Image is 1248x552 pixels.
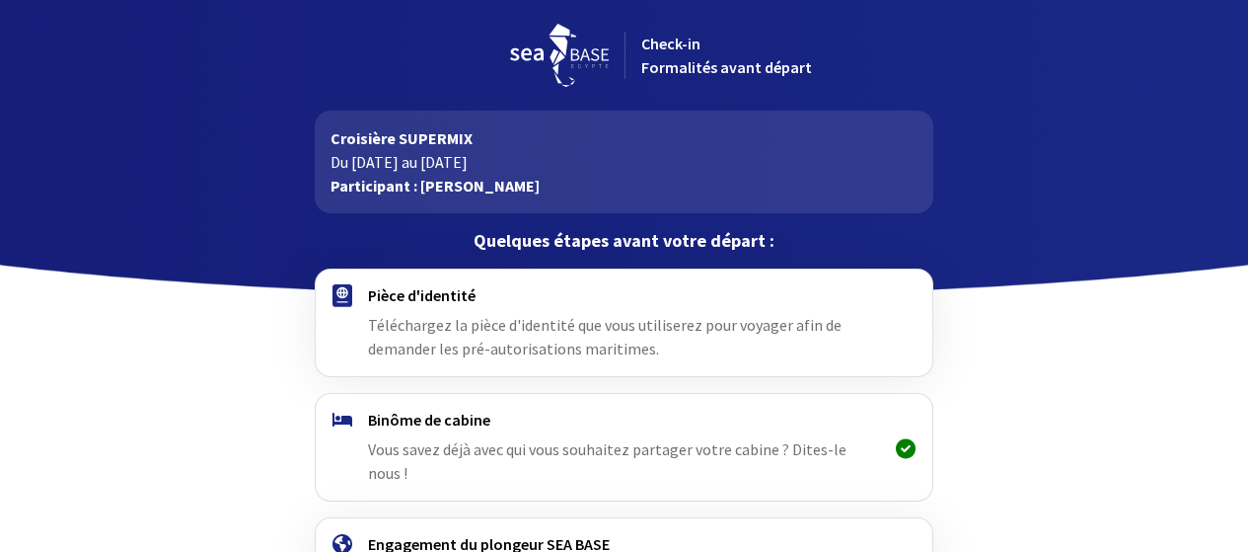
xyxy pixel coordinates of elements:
p: Participant : [PERSON_NAME] [330,174,918,197]
span: Téléchargez la pièce d'identité que vous utiliserez pour voyager afin de demander les pré-autoris... [368,315,842,358]
img: logo_seabase.svg [510,24,609,87]
span: Vous savez déjà avec qui vous souhaitez partager votre cabine ? Dites-le nous ! [368,439,846,483]
p: Quelques étapes avant votre départ : [315,229,933,253]
h4: Binôme de cabine [368,410,880,430]
h4: Pièce d'identité [368,285,880,305]
p: Du [DATE] au [DATE] [330,150,918,174]
img: binome.svg [332,413,352,427]
img: passport.svg [332,284,352,307]
span: Check-in Formalités avant départ [641,34,812,77]
p: Croisière SUPERMIX [330,126,918,150]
